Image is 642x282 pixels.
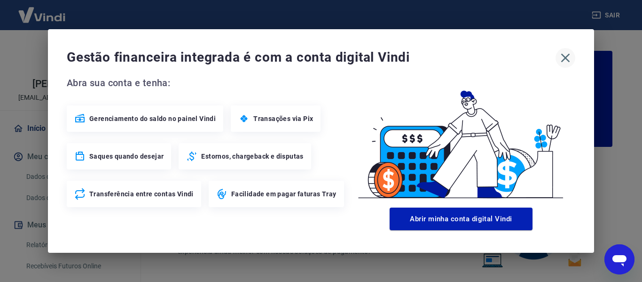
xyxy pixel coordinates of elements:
img: Good Billing [347,75,575,204]
button: Abrir minha conta digital Vindi [390,208,532,230]
span: Gerenciamento do saldo no painel Vindi [89,114,216,123]
span: Saques quando desejar [89,152,164,161]
span: Estornos, chargeback e disputas [201,152,303,161]
span: Facilidade em pagar faturas Tray [231,189,337,199]
span: Gestão financeira integrada é com a conta digital Vindi [67,48,556,67]
span: Transações via Pix [253,114,313,123]
iframe: Botão para abrir a janela de mensagens [604,244,634,274]
span: Abra sua conta e tenha: [67,75,347,90]
span: Transferência entre contas Vindi [89,189,194,199]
